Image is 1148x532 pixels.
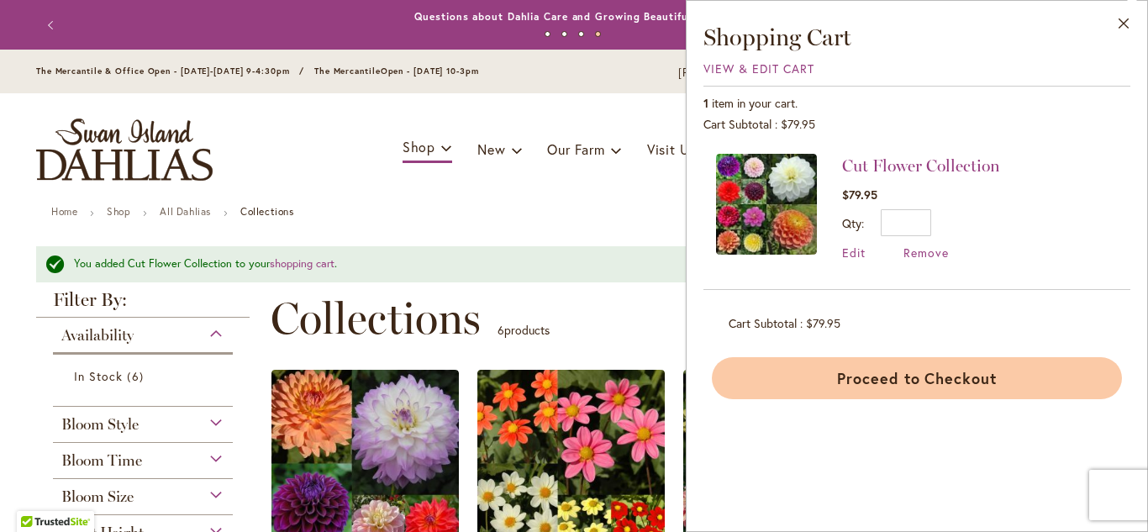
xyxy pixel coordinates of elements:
iframe: Launch Accessibility Center [13,472,60,519]
button: Previous [36,8,70,42]
span: New [477,140,505,158]
div: You added Cut Flower Collection to your . [74,256,1061,272]
span: Shopping Cart [703,23,851,51]
p: products [498,317,550,344]
a: In Stock 6 [74,367,216,385]
span: 6 [498,322,504,338]
label: Qty [842,215,864,231]
strong: Filter By: [36,291,250,318]
a: Shop [107,205,130,218]
button: 1 of 4 [545,31,550,37]
span: Collections [271,293,481,344]
span: $79.95 [806,315,840,331]
span: item in your cart. [712,95,798,111]
a: Remove [903,245,949,261]
a: View & Edit Cart [703,61,814,76]
a: shopping cart [270,256,334,271]
span: Open - [DATE] 10-3pm [381,66,479,76]
a: All Dahlias [160,205,211,218]
button: 3 of 4 [578,31,584,37]
span: $79.95 [842,187,877,203]
span: Our Farm [547,140,604,158]
span: In Stock [74,368,123,384]
span: Bloom Size [61,487,134,506]
a: Home [51,205,77,218]
span: Shop [403,138,435,155]
a: Cut Flower Collection [716,154,817,261]
span: Cart Subtotal [729,315,797,331]
span: Availability [61,326,134,345]
button: Proceed to Checkout [712,357,1122,399]
a: Edit [842,245,866,261]
span: $79.95 [781,116,815,132]
button: 4 of 4 [595,31,601,37]
button: 2 of 4 [561,31,567,37]
strong: Collections [240,205,294,218]
img: Cut Flower Collection [716,154,817,255]
span: 6 [127,367,147,385]
span: 1 [703,95,708,111]
span: Visit Us [647,140,696,158]
span: Bloom Time [61,451,142,470]
span: Bloom Style [61,415,139,434]
a: [PHONE_NUMBER] [678,65,780,82]
a: Questions about Dahlia Care and Growing Beautiful Dahlias [414,10,733,23]
a: store logo [36,119,213,181]
span: The Mercantile & Office Open - [DATE]-[DATE] 9-4:30pm / The Mercantile [36,66,381,76]
span: Cart Subtotal [703,116,771,132]
a: Cut Flower Collection [842,155,1000,176]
